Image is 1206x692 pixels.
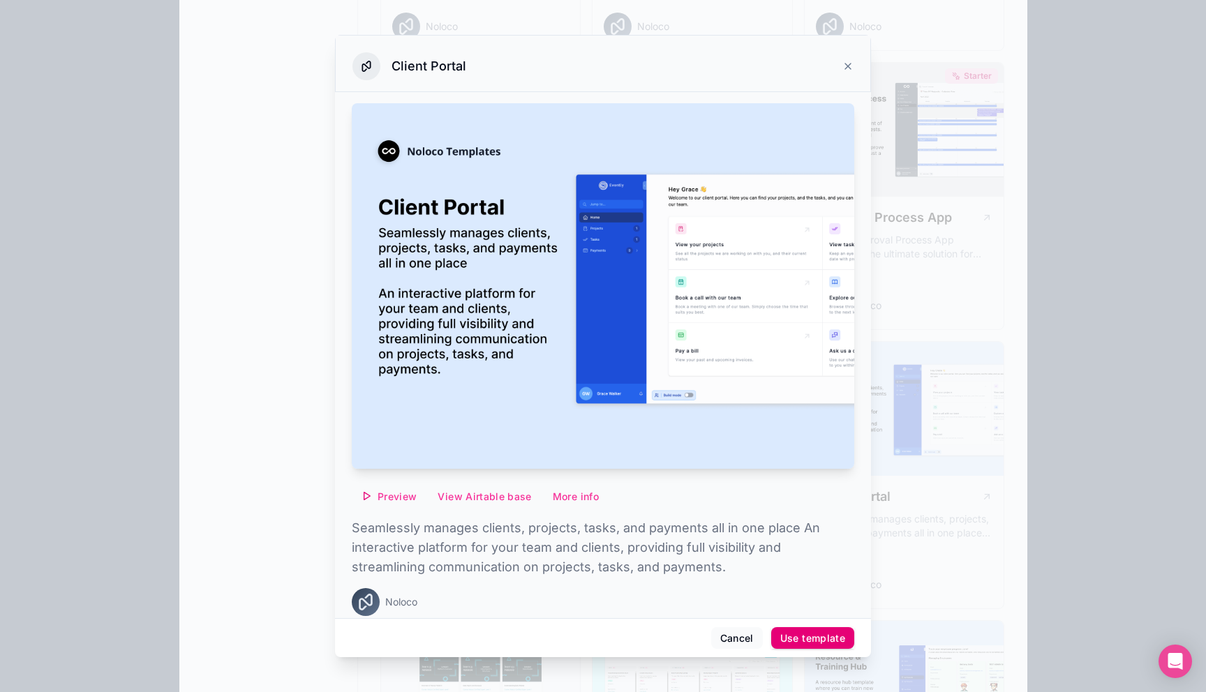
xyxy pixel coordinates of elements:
[378,490,417,503] span: Preview
[429,486,540,508] button: View Airtable base
[771,627,854,649] button: Use template
[352,518,854,577] p: Seamlessly manages clients, projects, tasks, and payments all in one place An interactive platfor...
[711,627,763,649] button: Cancel
[352,103,854,469] img: Client Portal
[352,486,426,508] button: Preview
[392,58,466,75] h3: Client Portal
[385,595,417,609] span: Noloco
[780,632,845,645] div: Use template
[544,486,608,508] button: More info
[1159,645,1192,678] div: Open Intercom Messenger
